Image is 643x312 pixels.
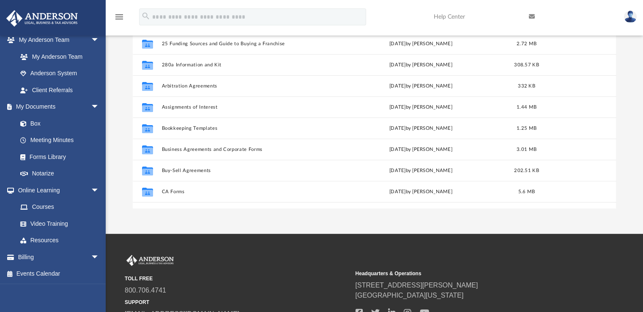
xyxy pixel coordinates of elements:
a: Box [12,115,104,132]
button: 280a Information and Kit [161,62,332,68]
i: menu [114,12,124,22]
span: 2.72 MB [517,41,536,46]
a: Notarize [12,165,108,182]
div: [DATE] by [PERSON_NAME] [336,82,506,90]
div: [DATE] by [PERSON_NAME] [336,61,506,69]
a: menu [114,16,124,22]
a: My Documentsarrow_drop_down [6,99,108,115]
span: 308.57 KB [514,63,539,67]
span: arrow_drop_down [91,99,108,116]
span: arrow_drop_down [91,32,108,49]
div: [DATE] by [PERSON_NAME] [336,146,506,153]
span: 3.01 MB [517,147,536,152]
div: [DATE] by [PERSON_NAME] [336,104,506,111]
a: Meeting Minutes [12,132,108,149]
a: Anderson System [12,65,108,82]
button: Buy-Sell Agreements [161,168,332,173]
span: 1.25 MB [517,126,536,131]
span: 5.6 MB [518,189,535,194]
img: Anderson Advisors Platinum Portal [4,10,80,27]
a: Billingarrow_drop_down [6,249,112,265]
span: 1.44 MB [517,105,536,109]
small: Headquarters & Operations [355,270,580,277]
a: Client Referrals [12,82,108,99]
small: SUPPORT [125,298,349,306]
small: TOLL FREE [125,275,349,282]
div: [DATE] by [PERSON_NAME] [336,188,506,196]
span: 202.51 KB [514,168,539,173]
div: grid [133,33,616,208]
a: 800.706.4741 [125,287,166,294]
div: [DATE] by [PERSON_NAME] [336,125,506,132]
a: My Anderson Team [12,48,104,65]
i: search [141,11,150,21]
div: [DATE] by [PERSON_NAME] [336,167,506,175]
span: 332 KB [518,84,535,88]
button: 25 Funding Sources and Guide to Buying a Franchise [161,41,332,47]
a: Online Learningarrow_drop_down [6,182,108,199]
a: [STREET_ADDRESS][PERSON_NAME] [355,282,478,289]
button: Assignments of Interest [161,104,332,110]
a: Courses [12,199,108,216]
a: Video Training [12,215,104,232]
img: User Pic [624,11,637,23]
a: Forms Library [12,148,104,165]
button: Arbitration Agreements [161,83,332,89]
a: Resources [12,232,108,249]
a: Events Calendar [6,265,112,282]
span: arrow_drop_down [91,182,108,199]
button: Business Agreements and Corporate Forms [161,147,332,152]
span: arrow_drop_down [91,249,108,266]
a: [GEOGRAPHIC_DATA][US_STATE] [355,292,463,299]
button: Bookkeeping Templates [161,126,332,131]
button: CA Forms [161,189,332,194]
img: Anderson Advisors Platinum Portal [125,255,175,266]
div: [DATE] by [PERSON_NAME] [336,40,506,48]
a: My Anderson Teamarrow_drop_down [6,32,108,49]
